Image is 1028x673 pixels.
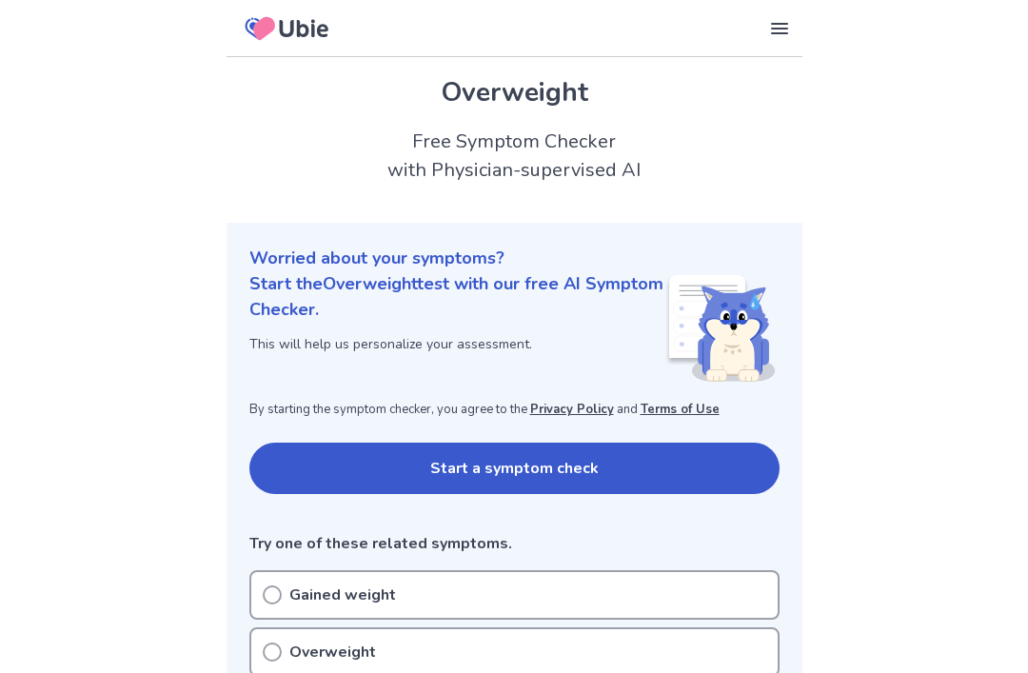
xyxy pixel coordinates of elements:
p: Overweight [289,641,376,663]
p: This will help us personalize your assessment. [249,334,665,354]
p: Worried about your symptoms? [249,246,780,271]
img: Shiba [665,275,776,382]
h1: Overweight [249,72,780,112]
a: Terms of Use [641,401,720,418]
h2: Free Symptom Checker with Physician-supervised AI [227,128,802,185]
p: Gained weight [289,584,396,606]
button: Start a symptom check [249,443,780,494]
p: Try one of these related symptoms. [249,532,780,555]
p: Start the Overweight test with our free AI Symptom Checker. [249,271,665,323]
a: Privacy Policy [530,401,614,418]
p: By starting the symptom checker, you agree to the and [249,401,780,420]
